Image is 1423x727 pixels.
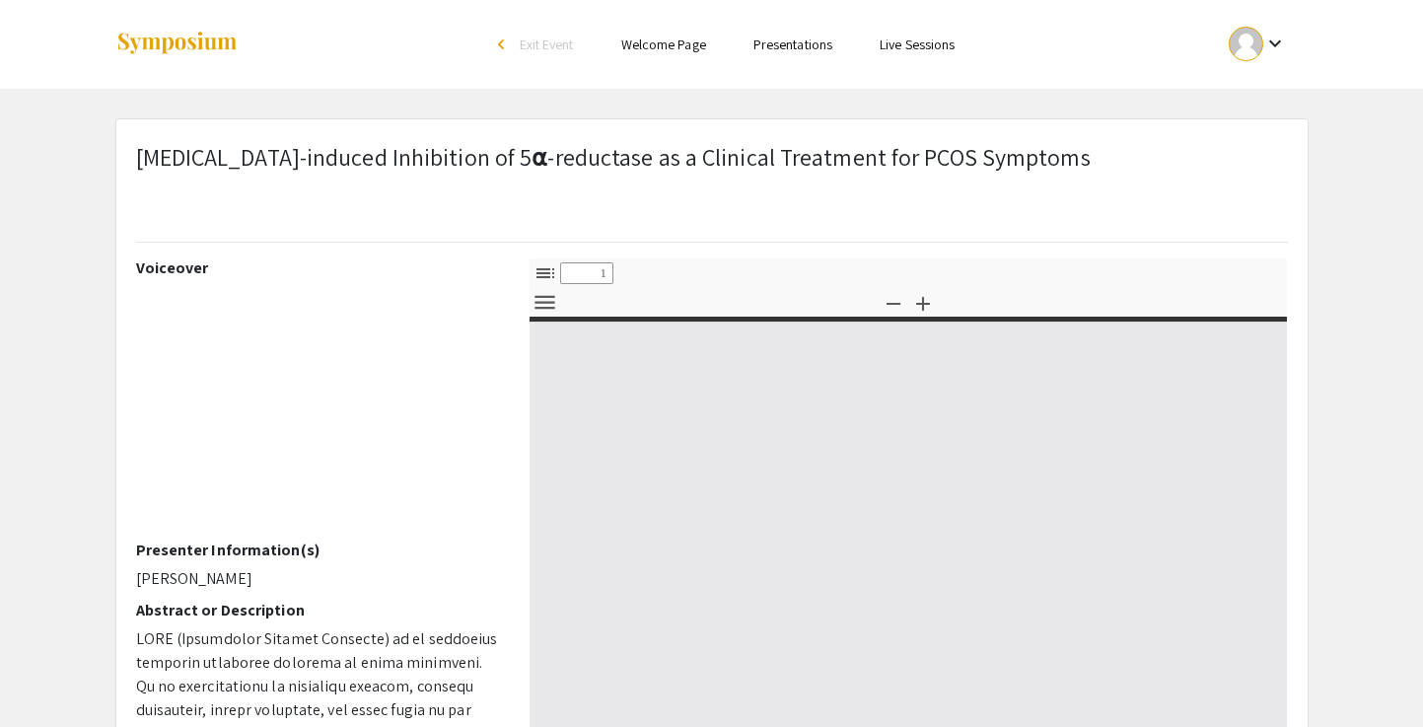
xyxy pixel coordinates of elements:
[529,259,562,288] button: Toggle Sidebar
[15,638,84,712] iframe: Chat
[520,36,574,53] span: Exit Event
[906,288,940,317] button: Zoom In
[136,601,500,619] h2: Abstract or Description
[1208,22,1308,66] button: Expand account dropdown
[560,262,613,284] input: Page
[136,258,500,277] h2: Voiceover
[621,36,706,53] a: Welcome Page
[877,288,910,317] button: Zoom Out
[532,141,547,173] strong: ⍺
[136,541,500,559] h2: Presenter Information(s)
[498,38,510,50] div: arrow_back_ios
[529,288,562,317] button: Tools
[880,36,955,53] a: Live Sessions
[136,139,1091,175] p: [MEDICAL_DATA]-induced Inhibition of 5 -reductase as a Clinical Treatment for PCOS Symptoms
[115,31,239,57] img: Symposium by ForagerOne
[753,36,832,53] a: Presentations
[136,567,500,591] p: [PERSON_NAME]
[1263,32,1287,55] mat-icon: Expand account dropdown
